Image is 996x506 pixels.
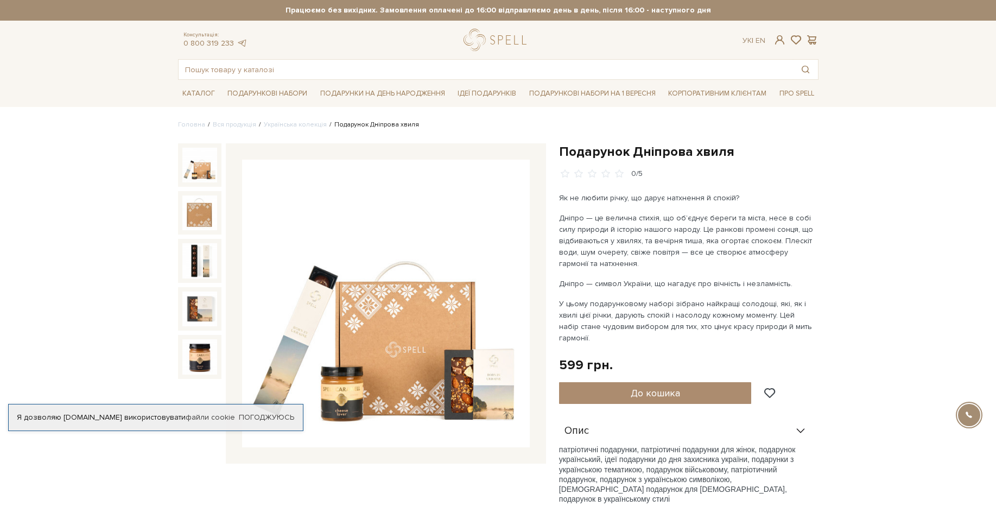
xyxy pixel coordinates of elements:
[752,36,753,45] span: |
[756,36,765,45] a: En
[183,39,234,48] a: 0 800 319 233
[182,243,217,278] img: Подарунок Дніпрова хвиля
[9,413,303,422] div: Я дозволяю [DOMAIN_NAME] використовувати
[237,39,248,48] a: telegram
[179,60,793,79] input: Пошук товару у каталозі
[559,298,814,344] p: У цьому подарунковому наборі зібрано найкращі солодощі, які, як і хвилі цієї річки, дарують спокі...
[316,85,449,102] a: Подарунки на День народження
[559,382,752,404] button: До кошика
[564,426,589,436] span: Опис
[559,278,814,289] p: Дніпро — символ України, що нагадує про вічність і незламність.
[453,85,521,102] a: Ідеї подарунків
[631,387,680,399] span: До кошика
[213,121,256,129] a: Вся продукція
[327,120,419,130] li: Подарунок Дніпрова хвиля
[743,36,765,46] div: Ук
[178,85,219,102] a: Каталог
[186,413,235,422] a: файли cookie
[239,413,294,422] a: Погоджуюсь
[631,169,643,179] div: 0/5
[242,160,530,447] img: Подарунок Дніпрова хвиля
[182,292,217,326] img: Подарунок Дніпрова хвиля
[525,84,660,103] a: Подарункові набори на 1 Вересня
[183,31,248,39] span: Консультація:
[178,121,205,129] a: Головна
[178,5,819,15] strong: Працюємо без вихідних. Замовлення оплачені до 16:00 відправляємо день в день, після 16:00 - насту...
[464,29,531,51] a: logo
[559,143,819,160] h1: Подарунок Дніпрова хвиля
[775,85,819,102] a: Про Spell
[664,84,771,103] a: Корпоративним клієнтам
[182,148,217,182] img: Подарунок Дніпрова хвиля
[182,195,217,230] img: Подарунок Дніпрова хвиля
[559,192,814,204] p: Як не любити річку, що дарує натхнення й спокій?
[223,85,312,102] a: Подарункові набори
[559,357,613,374] div: 599 грн.
[264,121,327,129] a: Українська колекція
[793,60,818,79] button: Пошук товару у каталозі
[559,212,814,269] p: Дніпро — це велична стихія, що об’єднує береги та міста, несе в собі силу природи й історію нашог...
[182,339,217,374] img: Подарунок Дніпрова хвиля
[559,445,796,484] span: патріотичні подарунки, патріотичні подарунки для жінок, подарунок український, ідеї подарунки до ...
[559,475,787,503] span: , подарунок з українською символікою, [DEMOGRAPHIC_DATA] подарунок для [DEMOGRAPHIC_DATA], подару...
